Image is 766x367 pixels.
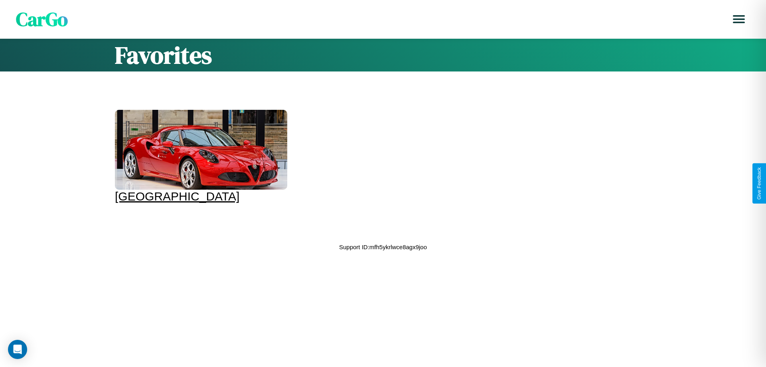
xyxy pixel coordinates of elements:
[728,8,750,30] button: Open menu
[8,340,27,359] div: Open Intercom Messenger
[115,190,287,203] div: [GEOGRAPHIC_DATA]
[339,242,427,252] p: Support ID: mfh5ykrlwce8agx9joo
[115,39,651,71] h1: Favorites
[16,6,68,32] span: CarGo
[756,167,762,200] div: Give Feedback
